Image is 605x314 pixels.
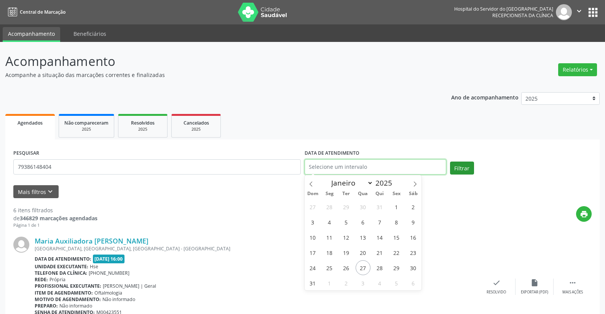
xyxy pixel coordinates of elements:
[580,210,588,218] i: print
[305,191,321,196] span: Dom
[89,270,129,276] span: [PHONE_NUMBER]
[305,230,320,245] span: Agosto 10, 2025
[5,6,65,18] a: Central de Marcação
[521,290,548,295] div: Exportar (PDF)
[46,187,54,196] i: keyboard_arrow_down
[372,245,387,260] span: Agosto 21, 2025
[356,260,370,275] span: Agosto 27, 2025
[372,260,387,275] span: Agosto 28, 2025
[338,191,354,196] span: Ter
[339,199,354,214] span: Julho 29, 2025
[35,237,148,245] a: Maria Auxiliadora [PERSON_NAME]
[35,290,93,296] b: Item de agendamento:
[406,230,421,245] span: Agosto 16, 2025
[131,120,155,126] span: Resolvidos
[64,127,109,132] div: 2025
[572,4,586,20] button: 
[339,245,354,260] span: Agosto 19, 2025
[558,63,597,76] button: Relatórios
[406,276,421,290] span: Setembro 6, 2025
[406,215,421,229] span: Agosto 9, 2025
[556,4,572,20] img: img
[35,270,87,276] b: Telefone da clínica:
[575,7,583,15] i: 
[49,276,65,283] span: Própria
[35,303,58,309] b: Preparo:
[13,185,59,199] button: Mais filtroskeyboard_arrow_down
[487,290,506,295] div: Resolvido
[35,245,477,252] div: [GEOGRAPHIC_DATA], [GEOGRAPHIC_DATA], [GEOGRAPHIC_DATA] - [GEOGRAPHIC_DATA]
[339,276,354,290] span: Setembro 2, 2025
[322,260,337,275] span: Agosto 25, 2025
[13,222,97,229] div: Página 1 de 1
[5,52,421,71] p: Acompanhamento
[372,199,387,214] span: Julho 31, 2025
[64,120,109,126] span: Não compareceram
[13,214,97,222] div: de
[586,6,600,19] button: apps
[20,215,97,222] strong: 346829 marcações agendadas
[35,296,101,303] b: Motivo de agendamento:
[35,256,91,262] b: Data de atendimento:
[322,230,337,245] span: Agosto 11, 2025
[184,120,209,126] span: Cancelados
[405,191,421,196] span: Sáb
[59,303,92,309] span: Não informado
[94,290,122,296] span: Oftalmologia
[305,245,320,260] span: Agosto 17, 2025
[305,159,446,175] input: Selecione um intervalo
[354,191,371,196] span: Qua
[389,260,404,275] span: Agosto 29, 2025
[372,230,387,245] span: Agosto 14, 2025
[492,279,501,287] i: check
[20,9,65,15] span: Central de Marcação
[305,147,359,159] label: DATA DE ATENDIMENTO
[322,199,337,214] span: Julho 28, 2025
[321,191,338,196] span: Seg
[322,215,337,229] span: Agosto 4, 2025
[454,6,553,12] div: Hospital do Servidor do [GEOGRAPHIC_DATA]
[339,260,354,275] span: Agosto 26, 2025
[568,279,577,287] i: 
[388,191,405,196] span: Sex
[530,279,539,287] i: insert_drive_file
[102,296,135,303] span: Não informado
[103,283,156,289] span: [PERSON_NAME] | Geral
[305,215,320,229] span: Agosto 3, 2025
[339,215,354,229] span: Agosto 5, 2025
[35,283,101,289] b: Profissional executante:
[18,120,43,126] span: Agendados
[68,27,112,40] a: Beneficiários
[13,237,29,253] img: img
[305,199,320,214] span: Julho 27, 2025
[124,127,162,132] div: 2025
[356,245,370,260] span: Agosto 20, 2025
[5,71,421,79] p: Acompanhe a situação das marcações correntes e finalizadas
[356,215,370,229] span: Agosto 6, 2025
[328,178,374,188] select: Month
[389,245,404,260] span: Agosto 22, 2025
[372,215,387,229] span: Agosto 7, 2025
[35,276,48,283] b: Rede:
[305,260,320,275] span: Agosto 24, 2025
[576,206,592,222] button: print
[322,245,337,260] span: Agosto 18, 2025
[356,276,370,290] span: Setembro 3, 2025
[177,127,215,132] div: 2025
[450,162,474,175] button: Filtrar
[562,290,583,295] div: Mais ações
[13,159,301,175] input: Nome, código do beneficiário ou CPF
[372,276,387,290] span: Setembro 4, 2025
[389,215,404,229] span: Agosto 8, 2025
[389,230,404,245] span: Agosto 15, 2025
[90,263,98,270] span: Hse
[3,27,60,42] a: Acompanhamento
[406,199,421,214] span: Agosto 2, 2025
[451,92,519,102] p: Ano de acompanhamento
[373,178,398,188] input: Year
[492,12,553,19] span: Recepcionista da clínica
[371,191,388,196] span: Qui
[322,276,337,290] span: Setembro 1, 2025
[13,147,39,159] label: PESQUISAR
[356,199,370,214] span: Julho 30, 2025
